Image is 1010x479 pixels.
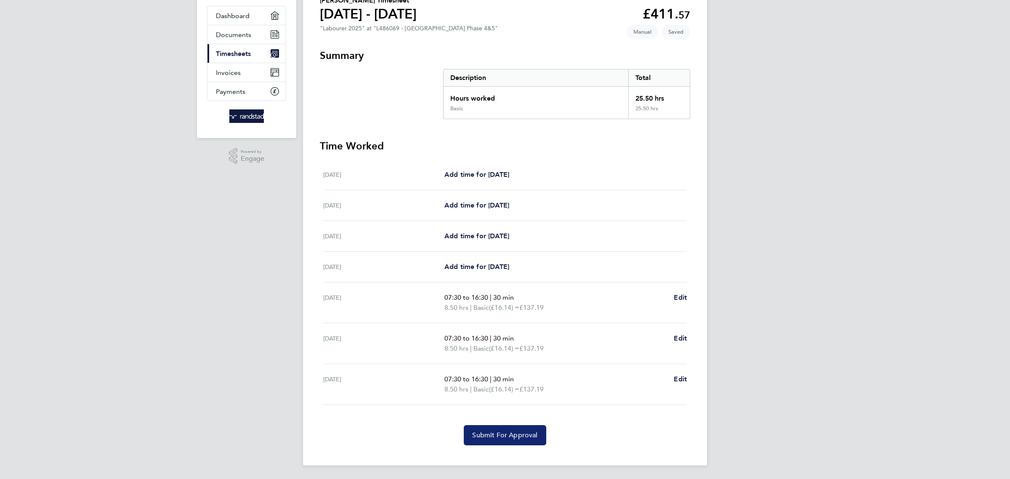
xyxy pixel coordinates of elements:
[472,431,537,439] span: Submit For Approval
[216,88,245,96] span: Payments
[241,155,264,162] span: Engage
[470,344,472,352] span: |
[323,170,444,180] div: [DATE]
[473,303,489,313] span: Basic
[473,384,489,394] span: Basic
[450,105,463,112] div: Basic
[678,9,690,21] span: 57
[323,333,444,354] div: [DATE]
[674,375,687,383] span: Edit
[490,293,492,301] span: |
[493,293,514,301] span: 30 min
[323,200,444,210] div: [DATE]
[323,262,444,272] div: [DATE]
[662,25,690,39] span: This timesheet is Saved.
[519,303,544,311] span: £137.19
[323,374,444,394] div: [DATE]
[444,201,509,209] span: Add time for [DATE]
[444,385,468,393] span: 8.50 hrs
[628,105,690,119] div: 25.50 hrs
[493,375,514,383] span: 30 min
[320,5,417,22] h1: [DATE] - [DATE]
[207,109,286,123] a: Go to home page
[207,82,286,101] a: Payments
[444,375,488,383] span: 07:30 to 16:30
[216,31,251,39] span: Documents
[444,231,509,241] a: Add time for [DATE]
[229,109,264,123] img: randstad-logo-retina.png
[444,200,509,210] a: Add time for [DATE]
[470,303,472,311] span: |
[490,334,492,342] span: |
[643,6,690,22] app-decimal: £411.
[320,25,498,32] div: "Labourer 2025" at "L486069 - [GEOGRAPHIC_DATA] Phase 4&5"
[464,425,546,445] button: Submit For Approval
[207,6,286,25] a: Dashboard
[444,232,509,240] span: Add time for [DATE]
[628,69,690,86] div: Total
[443,69,690,119] div: Summary
[323,293,444,313] div: [DATE]
[444,263,509,271] span: Add time for [DATE]
[216,12,250,20] span: Dashboard
[627,25,658,39] span: This timesheet was manually created.
[473,343,489,354] span: Basic
[444,334,488,342] span: 07:30 to 16:30
[493,334,514,342] span: 30 min
[207,63,286,82] a: Invoices
[490,375,492,383] span: |
[519,344,544,352] span: £137.19
[470,385,472,393] span: |
[216,69,241,77] span: Invoices
[320,49,690,62] h3: Summary
[444,303,468,311] span: 8.50 hrs
[674,293,687,301] span: Edit
[628,87,690,105] div: 25.50 hrs
[489,385,519,393] span: (£16.14) =
[519,385,544,393] span: £137.19
[674,293,687,303] a: Edit
[444,87,628,105] div: Hours worked
[444,293,488,301] span: 07:30 to 16:30
[489,303,519,311] span: (£16.14) =
[229,148,265,164] a: Powered byEngage
[444,69,628,86] div: Description
[444,262,509,272] a: Add time for [DATE]
[320,139,690,153] h3: Time Worked
[207,44,286,63] a: Timesheets
[489,344,519,352] span: (£16.14) =
[241,148,264,155] span: Powered by
[674,374,687,384] a: Edit
[444,170,509,180] a: Add time for [DATE]
[674,334,687,342] span: Edit
[444,344,468,352] span: 8.50 hrs
[216,50,251,58] span: Timesheets
[444,170,509,178] span: Add time for [DATE]
[207,25,286,44] a: Documents
[323,231,444,241] div: [DATE]
[674,333,687,343] a: Edit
